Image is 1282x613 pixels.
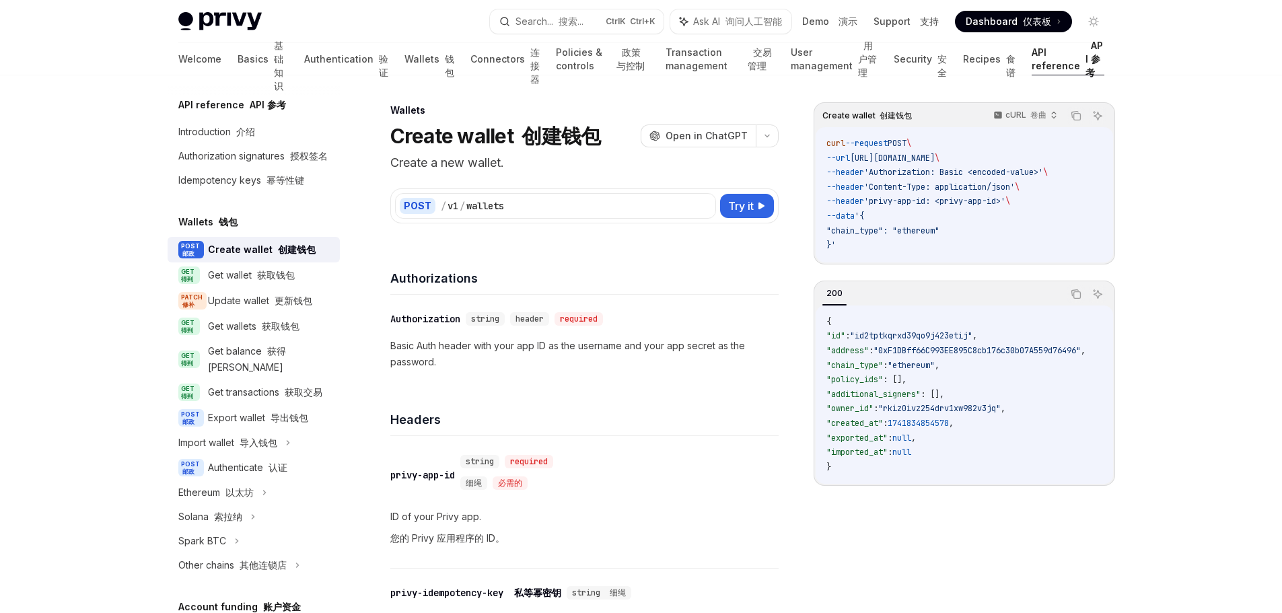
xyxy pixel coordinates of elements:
a: Demo 演示 [802,15,857,28]
font: 邮政 [182,468,194,475]
span: --data [826,211,855,221]
a: Dashboard 仪表板 [955,11,1072,32]
font: 幂等性键 [266,174,304,186]
font: 修补 [182,301,194,308]
font: 卷曲 [1030,110,1046,120]
span: : [], [921,389,944,400]
span: : [888,433,892,443]
font: 创建钱包 [880,110,912,120]
a: Connectors 连接器 [470,43,540,75]
font: 用户管理 [858,40,877,78]
button: Ask AI [1089,107,1106,124]
span: --header [826,196,864,207]
font: 账户资金 [263,601,301,612]
div: Export wallet [208,410,308,426]
span: "id" [826,330,845,341]
font: 索拉纳 [214,511,242,522]
span: , [949,418,954,429]
p: Create a new wallet. [390,153,779,172]
span: "0xF1DBff66C993EE895C8cb176c30b07A559d76496" [874,345,1081,356]
font: Ctrl+K [630,16,655,26]
div: / [460,199,465,213]
img: light logo [178,12,262,31]
span: GET [178,266,200,284]
font: 获取交易 [285,386,322,398]
span: , [1081,345,1085,356]
a: POST 邮政Create wallet 创建钱包 [168,237,340,262]
span: null [892,433,911,443]
a: Wallets 钱包 [404,43,454,75]
p: Basic Auth header with your app ID as the username and your app secret as the password. [390,338,779,370]
font: 政策与控制 [616,46,645,71]
h5: API reference [178,97,286,113]
font: 细绳 [610,587,626,598]
span: : [883,360,888,371]
span: POST [888,138,906,149]
div: Update wallet [208,293,312,309]
button: Search... 搜索...CtrlK Ctrl+K [490,9,664,34]
div: Get balance [208,343,332,375]
span: : [869,345,874,356]
a: User management 用户管理 [791,43,878,75]
div: required [555,312,603,326]
font: 您的 Privy 应用程序的 ID。 [390,532,505,544]
font: 演示 [839,15,857,27]
span: "exported_at" [826,433,888,443]
span: 'Content-Type: application/json' [864,182,1015,192]
span: GET [178,351,200,368]
span: \ [1043,167,1048,178]
span: \ [906,138,911,149]
span: : [874,403,878,414]
div: 200 [822,285,847,301]
div: privy-idempotency-key [390,586,561,600]
div: Get wallets [208,318,299,334]
span: Dashboard [966,15,1051,28]
button: Copy the contents from the code block [1067,107,1085,124]
a: API reference API 参考 [1032,43,1104,75]
a: Recipes 食谱 [963,43,1016,75]
span: "id2tptkqrxd39qo9j423etij" [850,330,972,341]
font: 认证 [269,462,287,473]
font: 邮政 [182,418,194,425]
span: string [466,456,494,467]
span: { [826,316,831,327]
div: Ethereum [178,484,254,501]
span: GET [178,318,200,335]
font: 仪表板 [1023,15,1051,27]
font: 钱包 [219,216,238,227]
span: "chain_type": "ethereum" [826,225,939,236]
div: Get transactions [208,384,322,400]
span: --request [845,138,888,149]
span: curl [826,138,845,149]
font: 获取钱包 [262,320,299,332]
div: Other chains [178,557,287,573]
span: "ethereum" [888,360,935,371]
div: Authorization [390,312,460,326]
div: required [505,455,553,468]
span: : [845,330,850,341]
span: "rkiz0ivz254drv1xw982v3jq" [878,403,1001,414]
p: cURL [1005,110,1046,120]
span: GET [178,384,200,401]
font: 支持 [920,15,939,27]
div: Introduction [178,124,255,140]
button: cURL 卷曲 [986,104,1063,127]
div: Idempotency keys [178,172,304,188]
font: 连接器 [530,46,540,85]
div: Wallets [390,104,779,117]
font: 得到 [181,392,193,400]
button: Open in ChatGPT [641,124,756,147]
font: 导入钱包 [240,437,277,448]
span: "owner_id" [826,403,874,414]
div: Create wallet [208,242,316,258]
font: 搜索... [559,15,583,27]
span: "chain_type" [826,360,883,371]
a: GET 得到Get balance 获得[PERSON_NAME] [168,339,340,380]
span: '{ [855,211,864,221]
font: 导出钱包 [271,412,308,423]
span: PATCH [178,292,207,310]
font: 授权签名 [290,150,328,161]
a: POST 邮政Authenticate 认证 [168,455,340,480]
div: privy-app-id [390,468,455,482]
a: Transaction management 交易管理 [666,43,775,75]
